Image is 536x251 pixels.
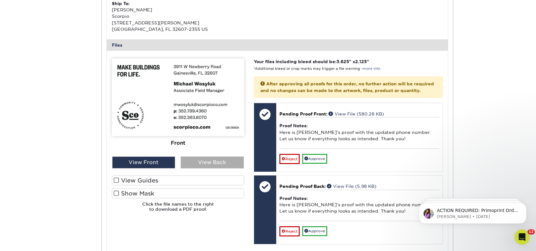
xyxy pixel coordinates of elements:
div: Here is [PERSON_NAME]'s proof with the updated phone number. Let us know if everything looks as i... [279,190,439,221]
span: 3.625 [336,59,349,64]
span: Pending Proof Back: [279,184,326,189]
small: *Additional bleed or crop marks may trigger a file warning – [254,67,380,71]
div: View Front [112,156,175,168]
strong: Your files including bleed should be: " x " [254,59,369,64]
a: more info [363,67,380,71]
label: View Guides [112,175,244,185]
iframe: Intercom notifications message [409,189,536,234]
label: Show Mask [112,188,244,198]
a: Reject [279,226,300,236]
div: [PERSON_NAME] Scorpio [STREET_ADDRESS][PERSON_NAME] [GEOGRAPHIC_DATA], FL 32607-2355 US [112,0,278,33]
h6: Click the file names to the right to download a PDF proof. [112,201,244,217]
div: Files [107,39,448,51]
div: Here is [PERSON_NAME]'s proof with the updated phone number. Let us know if everything looks as i... [279,117,439,149]
strong: Proof Notes: [279,196,308,201]
span: 2.125 [355,59,367,64]
div: View Back [181,156,244,168]
strong: Ship To: [112,1,130,6]
a: Approve [302,154,327,164]
strong: Proof Notes: [279,123,308,128]
div: Front [112,136,244,150]
a: Approve [302,226,327,236]
strong: After approving all proofs for this order, no further action will be required and no changes can ... [260,81,434,93]
iframe: Intercom live chat [514,229,530,245]
a: Reject [279,154,300,164]
span: Pending Proof Front: [279,111,327,116]
a: View File (5.98 KB) [327,184,376,189]
a: View File (580.28 KB) [329,111,384,116]
span: 12 [527,229,535,234]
